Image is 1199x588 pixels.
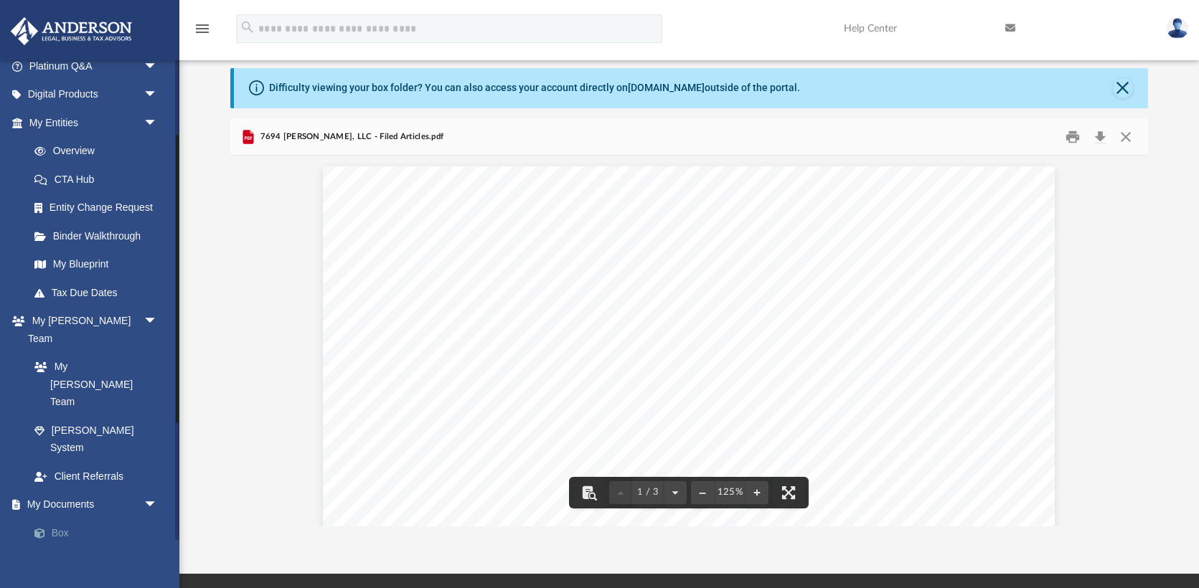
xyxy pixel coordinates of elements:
[632,477,664,508] button: 1 / 3
[20,518,179,547] a: Box
[20,353,165,417] a: My [PERSON_NAME] Team
[240,19,255,35] i: search
[230,118,1148,526] div: Preview
[573,477,605,508] button: Toggle findbar
[20,278,179,307] a: Tax Due Dates
[194,20,211,37] i: menu
[691,477,714,508] button: Zoom out
[194,27,211,37] a: menu
[269,80,800,95] div: Difficulty viewing your box folder? You can also access your account directly on outside of the p...
[20,250,172,279] a: My Blueprint
[10,108,179,137] a: My Entitiesarrow_drop_down
[10,490,179,519] a: My Documentsarrow_drop_down
[714,488,746,497] div: Current zoom level
[20,416,172,462] a: [PERSON_NAME] System
[20,137,179,166] a: Overview
[632,488,664,497] span: 1 / 3
[1113,125,1139,148] button: Close
[10,52,179,80] a: Platinum Q&Aarrow_drop_down
[20,462,172,490] a: Client Referrals
[257,131,443,143] span: 7694 [PERSON_NAME], LLC - Filed Articles.pdf
[1167,18,1188,39] img: User Pic
[144,80,172,110] span: arrow_drop_down
[230,156,1148,526] div: File preview
[20,194,179,222] a: Entity Change Request
[1087,125,1113,148] button: Download
[20,222,179,250] a: Binder Walkthrough
[628,82,705,93] a: [DOMAIN_NAME]
[20,165,179,194] a: CTA Hub
[10,307,172,353] a: My [PERSON_NAME] Teamarrow_drop_down
[10,80,179,109] a: Digital Productsarrow_drop_down
[144,108,172,138] span: arrow_drop_down
[1113,78,1133,98] button: Close
[746,477,768,508] button: Zoom in
[1059,125,1088,148] button: Print
[144,307,172,336] span: arrow_drop_down
[144,490,172,520] span: arrow_drop_down
[773,477,804,508] button: Enter fullscreen
[664,477,687,508] button: Next page
[6,17,136,45] img: Anderson Advisors Platinum Portal
[144,52,172,81] span: arrow_drop_down
[230,156,1148,526] div: Document Viewer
